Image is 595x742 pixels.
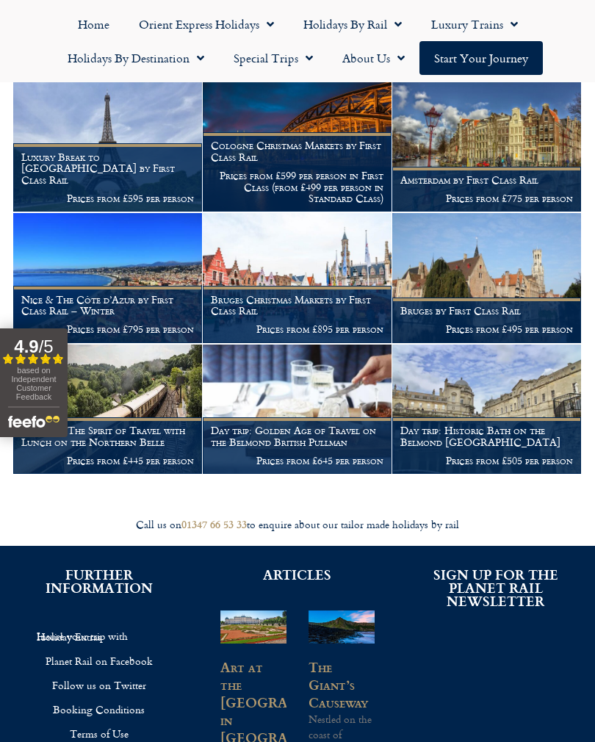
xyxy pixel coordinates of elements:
[22,649,176,673] a: Planet Rail on Facebook
[220,568,375,581] h2: ARTICLES
[400,192,573,204] p: Prices from £775 per person
[419,568,573,608] h2: SIGN UP FOR THE PLANET RAIL NEWSLETTER
[400,174,573,186] h1: Amsterdam by First Class Rail
[21,323,194,335] p: Prices from £795 per person
[7,7,588,75] nav: Menu
[21,294,194,317] h1: Nice & The Côte d’Azur by First Class Rail – Winter
[13,345,203,475] a: Day Trip: The Spirit of Travel with Lunch on the Northern Belle Prices from £445 per person
[416,7,533,41] a: Luxury Trains
[203,345,392,475] a: Day trip: Golden Age of Travel on the Belmond British Pullman Prices from £645 per person
[22,697,176,721] a: Booking Conditions
[211,455,383,467] p: Prices from £645 per person
[289,7,416,41] a: Holidays by Rail
[13,82,203,212] a: Luxury Break to [GEOGRAPHIC_DATA] by First Class Rail Prices from £595 per person
[400,305,573,317] h1: Bruges by First Class Rail
[392,82,582,212] a: Amsterdam by First Class Rail Prices from £775 per person
[419,41,543,75] a: Start your Journey
[181,516,247,532] a: 01347 66 53 33
[124,7,289,41] a: Orient Express Holidays
[328,41,419,75] a: About Us
[21,425,194,448] h1: Day Trip: The Spirit of Travel with Lunch on the Northern Belle
[211,140,383,163] h1: Cologne Christmas Markets by First Class Rail
[211,425,383,448] h1: Day trip: Golden Age of Travel on the Belmond British Pullman
[309,657,368,712] a: The Giant’s Causeway
[7,518,588,532] div: Call us on to enquire about our tailor made holidays by rail
[13,213,203,343] a: Nice & The Côte d’Azur by First Class Rail – Winter Prices from £795 per person
[211,294,383,317] h1: Bruges Christmas Markets by First Class Rail
[211,170,383,204] p: Prices from £599 per person in First Class (from £499 per person in Standard Class)
[392,345,582,475] a: Day trip: Historic Bath on the Belmond [GEOGRAPHIC_DATA] Prices from £505 per person
[22,568,176,594] h2: FURTHER INFORMATION
[21,192,194,204] p: Prices from £595 per person
[400,455,573,467] p: Prices from £505 per person
[22,624,176,649] a: Insure your trip with Holiday Extras
[53,41,219,75] a: Holidays by Destination
[211,323,383,335] p: Prices from £895 per person
[22,673,176,697] a: Follow us on Twitter
[203,82,392,212] a: Cologne Christmas Markets by First Class Rail Prices from £599 per person in First Class (from £4...
[392,213,582,343] a: Bruges by First Class Rail Prices from £495 per person
[21,455,194,467] p: Prices from £445 per person
[219,41,328,75] a: Special Trips
[21,151,194,186] h1: Luxury Break to [GEOGRAPHIC_DATA] by First Class Rail
[400,323,573,335] p: Prices from £495 per person
[400,425,573,448] h1: Day trip: Historic Bath on the Belmond [GEOGRAPHIC_DATA]
[63,7,124,41] a: Home
[203,213,392,343] a: Bruges Christmas Markets by First Class Rail Prices from £895 per person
